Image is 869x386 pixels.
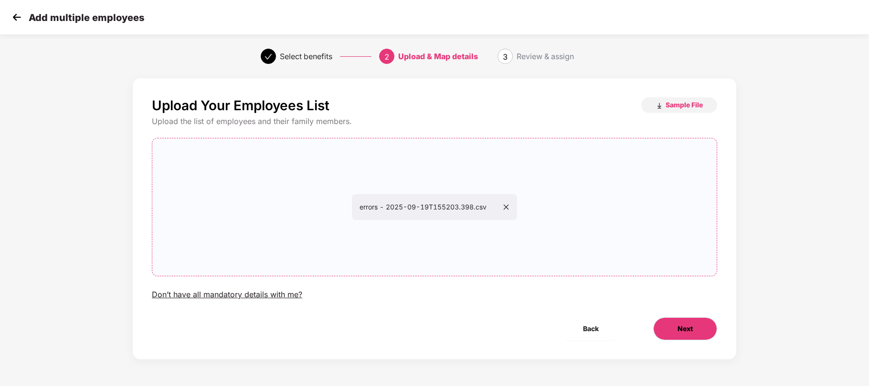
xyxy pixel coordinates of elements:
div: Don’t have all mandatory details with me? [152,290,302,300]
div: Upload the list of employees and their family members. [152,116,717,126]
img: download_icon [656,102,663,110]
span: Sample File [666,100,703,109]
span: 3 [503,52,508,62]
p: Add multiple employees [29,12,144,23]
div: Upload & Map details [398,49,478,64]
span: 2 [384,52,389,62]
p: Upload Your Employees List [152,97,329,114]
span: close [503,204,509,210]
span: errors - 2025-09-19T155203.398.csv close [152,138,717,276]
span: Back [583,323,599,334]
span: Next [678,323,693,334]
button: Sample File [641,97,717,113]
span: errors - 2025-09-19T155203.398.csv [360,203,509,211]
div: Review & assign [517,49,574,64]
button: Back [559,317,623,340]
button: Next [653,317,717,340]
div: Select benefits [280,49,332,64]
span: check [265,53,272,61]
img: svg+xml;base64,PHN2ZyB4bWxucz0iaHR0cDovL3d3dy53My5vcmcvMjAwMC9zdmciIHdpZHRoPSIzMCIgaGVpZ2h0PSIzMC... [10,10,24,24]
